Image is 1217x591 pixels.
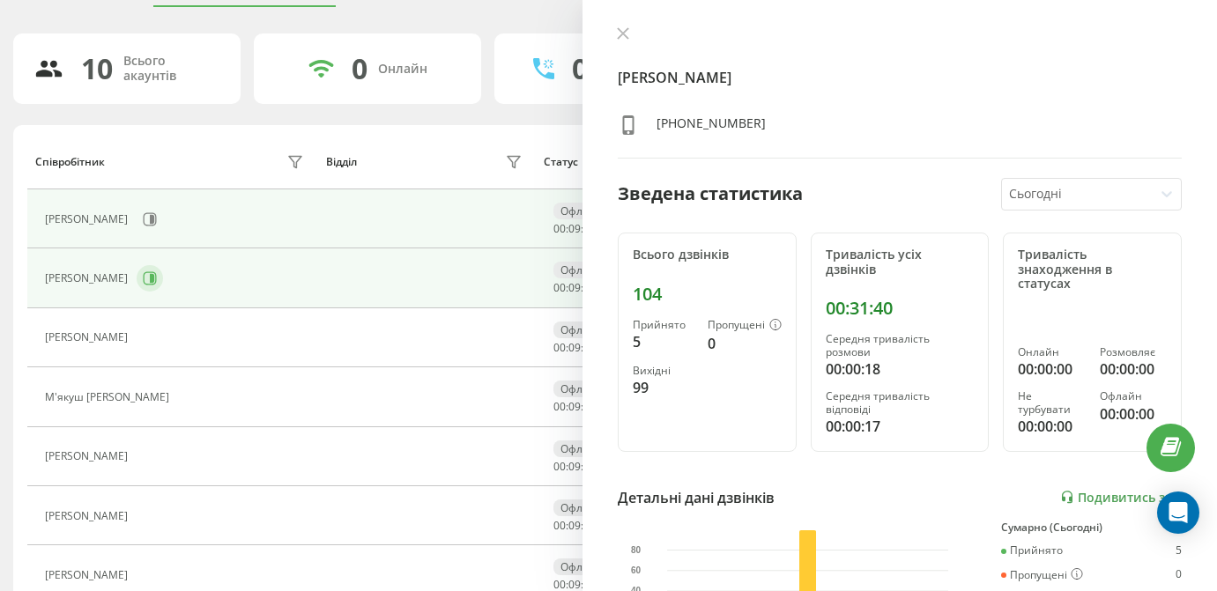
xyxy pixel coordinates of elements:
[826,298,975,319] div: 00:31:40
[553,459,566,474] span: 00
[553,321,610,338] div: Офлайн
[618,181,803,207] div: Зведена статистика
[553,221,566,236] span: 00
[708,333,782,354] div: 0
[123,54,219,84] div: Всього акаунтів
[45,213,132,225] div: [PERSON_NAME]
[1100,346,1167,358] div: Розмовляє
[553,520,596,532] div: : :
[568,399,581,414] span: 09
[553,203,610,219] div: Офлайн
[553,440,610,457] div: Офлайн
[568,280,581,295] span: 09
[1018,390,1085,416] div: Не турбувати
[1001,568,1083,582] div: Пропущені
[1060,490,1182,505] a: Подивитись звіт
[1100,403,1167,425] div: 00:00:00
[826,416,975,437] div: 00:00:17
[1018,346,1085,358] div: Онлайн
[826,333,975,358] div: Середня тривалість розмови
[553,558,610,575] div: Офлайн
[572,52,588,85] div: 0
[633,284,782,305] div: 104
[553,262,610,278] div: Офлайн
[553,280,566,295] span: 00
[378,62,427,77] div: Онлайн
[568,459,581,474] span: 09
[45,450,132,462] div: [PERSON_NAME]
[631,565,642,575] text: 60
[553,399,566,414] span: 00
[553,499,610,516] div: Офлайн
[631,545,642,555] text: 80
[568,518,581,533] span: 09
[553,518,566,533] span: 00
[826,247,975,277] div: Тривалість усіх дзвінків
[618,67,1182,88] h4: [PERSON_NAME]
[826,358,975,380] div: 00:00:18
[708,319,782,333] div: Пропущені
[1157,491,1199,534] div: Open Intercom Messenger
[1018,416,1085,437] div: 00:00:00
[1176,544,1182,557] div: 5
[633,319,694,331] div: Прийнято
[544,156,578,168] div: Статус
[553,342,596,354] div: : :
[1018,358,1085,380] div: 00:00:00
[633,331,694,352] div: 5
[45,510,132,522] div: [PERSON_NAME]
[45,331,132,344] div: [PERSON_NAME]
[553,223,596,235] div: : :
[1018,247,1167,292] div: Тривалість знаходження в статусах
[633,377,694,398] div: 99
[45,391,174,403] div: М'якуш [PERSON_NAME]
[45,272,132,284] div: [PERSON_NAME]
[45,569,132,581] div: [PERSON_NAME]
[618,487,775,508] div: Детальні дані дзвінків
[1176,568,1182,582] div: 0
[1100,390,1167,403] div: Офлайн
[633,247,782,262] div: Всього дзвінків
[568,340,581,355] span: 09
[81,52,113,85] div: 10
[553,401,596,413] div: : :
[553,340,566,355] span: 00
[352,52,367,85] div: 0
[633,365,694,377] div: Вихідні
[826,390,975,416] div: Середня тривалість відповіді
[1001,521,1182,534] div: Сумарно (Сьогодні)
[553,380,610,397] div: Офлайн
[35,156,105,168] div: Співробітник
[553,461,596,473] div: : :
[1001,544,1063,557] div: Прийнято
[326,156,357,168] div: Відділ
[657,115,766,140] div: [PHONE_NUMBER]
[553,282,596,294] div: : :
[568,221,581,236] span: 09
[553,579,596,591] div: : :
[1100,358,1167,380] div: 00:00:00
